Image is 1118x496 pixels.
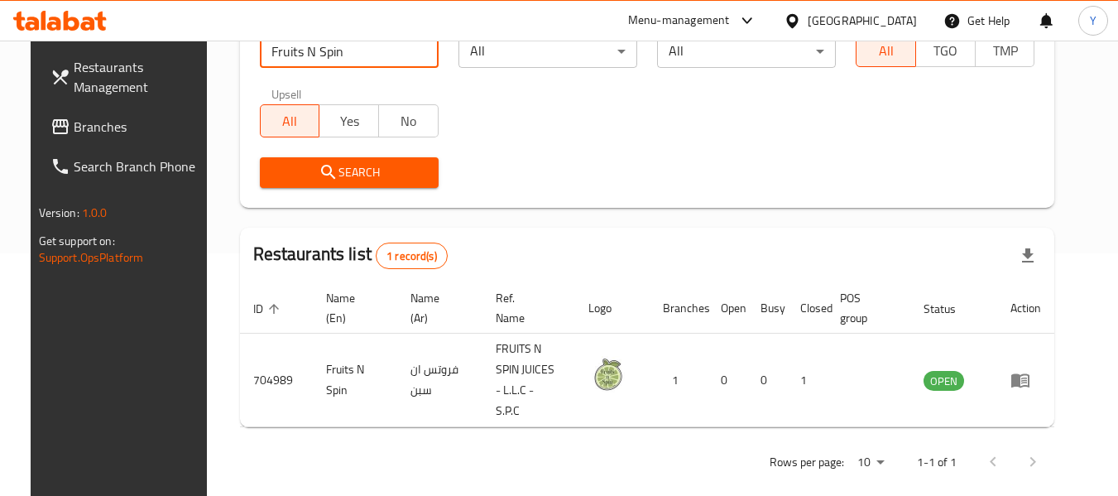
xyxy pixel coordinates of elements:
[840,288,890,328] span: POS group
[588,356,630,397] img: Fruits N Spin
[923,39,969,63] span: TGO
[376,243,448,269] div: Total records count
[273,162,425,183] span: Search
[39,230,115,252] span: Get support on:
[915,34,976,67] button: TGO
[397,334,482,427] td: فروتس ان سبن
[575,283,650,334] th: Logo
[924,371,964,391] div: OPEN
[410,288,463,328] span: Name (Ar)
[657,35,836,68] div: All
[240,334,313,427] td: 704989
[747,334,787,427] td: 0
[260,104,320,137] button: All
[386,109,432,133] span: No
[924,299,977,319] span: Status
[982,39,1029,63] span: TMP
[260,35,439,68] input: Search for restaurant name or ID..
[82,202,108,224] span: 1.0.0
[1010,370,1041,390] div: Menu
[997,283,1054,334] th: Action
[1008,236,1048,276] div: Export file
[267,109,314,133] span: All
[326,288,378,328] span: Name (En)
[1090,12,1096,30] span: Y
[747,283,787,334] th: Busy
[917,452,957,473] p: 1-1 of 1
[319,104,379,137] button: Yes
[271,88,302,99] label: Upsell
[378,104,439,137] button: No
[808,12,917,30] div: [GEOGRAPHIC_DATA]
[708,283,747,334] th: Open
[37,147,218,186] a: Search Branch Phone
[253,299,285,319] span: ID
[482,334,575,427] td: FRUITS N SPIN JUICES - L.L.C - S.P.C
[856,34,916,67] button: All
[863,39,909,63] span: All
[313,334,398,427] td: Fruits N Spin
[377,248,447,264] span: 1 record(s)
[253,242,448,269] h2: Restaurants list
[787,334,827,427] td: 1
[39,247,144,268] a: Support.OpsPlatform
[628,11,730,31] div: Menu-management
[708,334,747,427] td: 0
[74,57,204,97] span: Restaurants Management
[924,372,964,391] span: OPEN
[650,283,708,334] th: Branches
[851,450,890,475] div: Rows per page:
[39,202,79,224] span: Version:
[326,109,372,133] span: Yes
[458,35,637,68] div: All
[37,47,218,107] a: Restaurants Management
[260,157,439,188] button: Search
[74,117,204,137] span: Branches
[770,452,844,473] p: Rows per page:
[650,334,708,427] td: 1
[975,34,1035,67] button: TMP
[74,157,204,176] span: Search Branch Phone
[496,288,555,328] span: Ref. Name
[787,283,827,334] th: Closed
[37,107,218,147] a: Branches
[240,283,1055,427] table: enhanced table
